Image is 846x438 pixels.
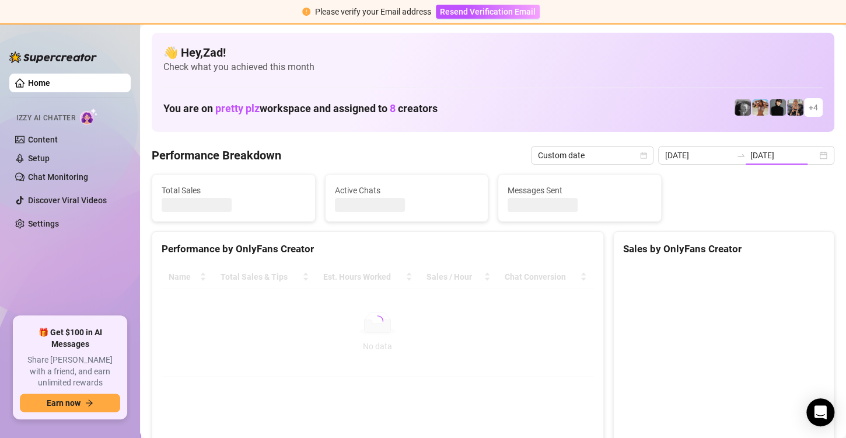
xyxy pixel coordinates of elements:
div: Open Intercom Messenger [806,398,834,426]
span: pretty plz [215,102,260,114]
button: Earn nowarrow-right [20,394,120,412]
input: End date [750,149,817,162]
span: exclamation-circle [302,8,310,16]
span: Messages Sent [508,184,652,197]
button: Resend Verification Email [436,5,540,19]
a: Home [28,78,50,88]
img: Violet [787,99,803,116]
div: Please verify your Email address [315,5,431,18]
img: logo-BBDzfeDw.svg [9,51,97,63]
span: Share [PERSON_NAME] with a friend, and earn unlimited rewards [20,354,120,389]
a: Content [28,135,58,144]
img: AI Chatter [80,108,98,125]
a: Setup [28,154,50,163]
input: Start date [665,149,732,162]
span: to [736,151,746,160]
span: swap-right [736,151,746,160]
h4: Performance Breakdown [152,147,281,164]
a: Discover Viral Videos [28,196,107,205]
span: loading [370,313,385,328]
span: 8 [390,102,396,114]
img: Amber [752,99,768,116]
a: Chat Monitoring [28,172,88,182]
div: Performance by OnlyFans Creator [162,241,594,257]
span: Earn now [47,398,81,408]
span: Check what you achieved this month [163,61,823,74]
span: calendar [640,152,647,159]
span: Izzy AI Chatter [16,113,75,124]
span: + 4 [809,101,818,114]
img: Camille [770,99,786,116]
h1: You are on workspace and assigned to creators [163,102,438,115]
span: Resend Verification Email [440,7,536,16]
span: Custom date [538,147,646,164]
h4: 👋 Hey, Zad ! [163,44,823,61]
div: Sales by OnlyFans Creator [623,241,824,257]
span: Active Chats [335,184,479,197]
span: Total Sales [162,184,306,197]
span: 🎁 Get $100 in AI Messages [20,327,120,350]
img: Amber [735,99,751,116]
span: arrow-right [85,399,93,407]
a: Settings [28,219,59,228]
